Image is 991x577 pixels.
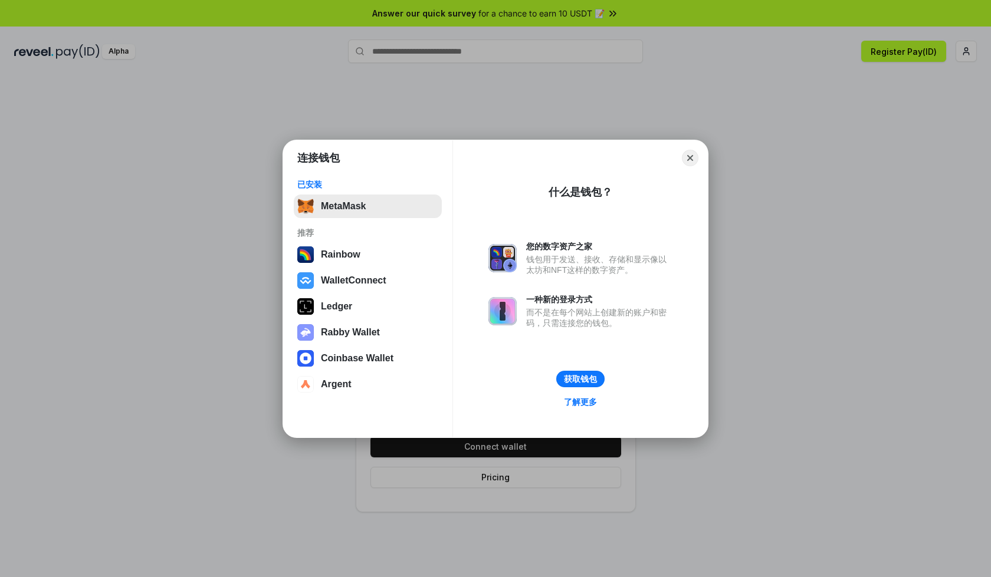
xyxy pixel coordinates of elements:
[526,307,672,328] div: 而不是在每个网站上创建新的账户和密码，只需连接您的钱包。
[321,201,366,212] div: MetaMask
[564,397,597,407] div: 了解更多
[321,301,352,312] div: Ledger
[297,272,314,289] img: svg+xml,%3Csvg%20width%3D%2228%22%20height%3D%2228%22%20viewBox%3D%220%200%2028%2028%22%20fill%3D...
[294,295,442,318] button: Ledger
[297,376,314,393] img: svg+xml,%3Csvg%20width%3D%2228%22%20height%3D%2228%22%20viewBox%3D%220%200%2028%2028%22%20fill%3D...
[682,150,698,166] button: Close
[564,374,597,384] div: 获取钱包
[294,269,442,292] button: WalletConnect
[297,227,438,238] div: 推荐
[526,254,672,275] div: 钱包用于发送、接收、存储和显示像以太坊和NFT这样的数字资产。
[294,372,442,396] button: Argent
[294,347,442,370] button: Coinbase Wallet
[488,244,517,272] img: svg+xml,%3Csvg%20xmlns%3D%22http%3A%2F%2Fwww.w3.org%2F2000%2Fsvg%22%20fill%3D%22none%22%20viewBox...
[294,243,442,266] button: Rainbow
[321,275,386,286] div: WalletConnect
[297,324,314,341] img: svg+xml,%3Csvg%20xmlns%3D%22http%3A%2F%2Fwww.w3.org%2F2000%2Fsvg%22%20fill%3D%22none%22%20viewBox...
[297,350,314,367] img: svg+xml,%3Csvg%20width%3D%2228%22%20height%3D%2228%22%20viewBox%3D%220%200%2028%2028%22%20fill%3D...
[321,249,360,260] div: Rainbow
[556,371,605,387] button: 获取钱包
[321,327,380,338] div: Rabby Wallet
[297,179,438,190] div: 已安装
[557,394,604,410] a: 了解更多
[321,353,393,364] div: Coinbase Wallet
[294,194,442,218] button: MetaMask
[549,185,612,199] div: 什么是钱包？
[297,151,340,165] h1: 连接钱包
[321,379,352,390] div: Argent
[297,246,314,263] img: svg+xml,%3Csvg%20width%3D%22120%22%20height%3D%22120%22%20viewBox%3D%220%200%20120%20120%22%20fil...
[526,241,672,252] div: 您的数字资产之家
[526,294,672,305] div: 一种新的登录方式
[297,198,314,215] img: svg+xml,%3Csvg%20fill%3D%22none%22%20height%3D%2233%22%20viewBox%3D%220%200%2035%2033%22%20width%...
[294,321,442,344] button: Rabby Wallet
[488,297,517,325] img: svg+xml,%3Csvg%20xmlns%3D%22http%3A%2F%2Fwww.w3.org%2F2000%2Fsvg%22%20fill%3D%22none%22%20viewBox...
[297,298,314,315] img: svg+xml,%3Csvg%20xmlns%3D%22http%3A%2F%2Fwww.w3.org%2F2000%2Fsvg%22%20width%3D%2228%22%20height%3...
